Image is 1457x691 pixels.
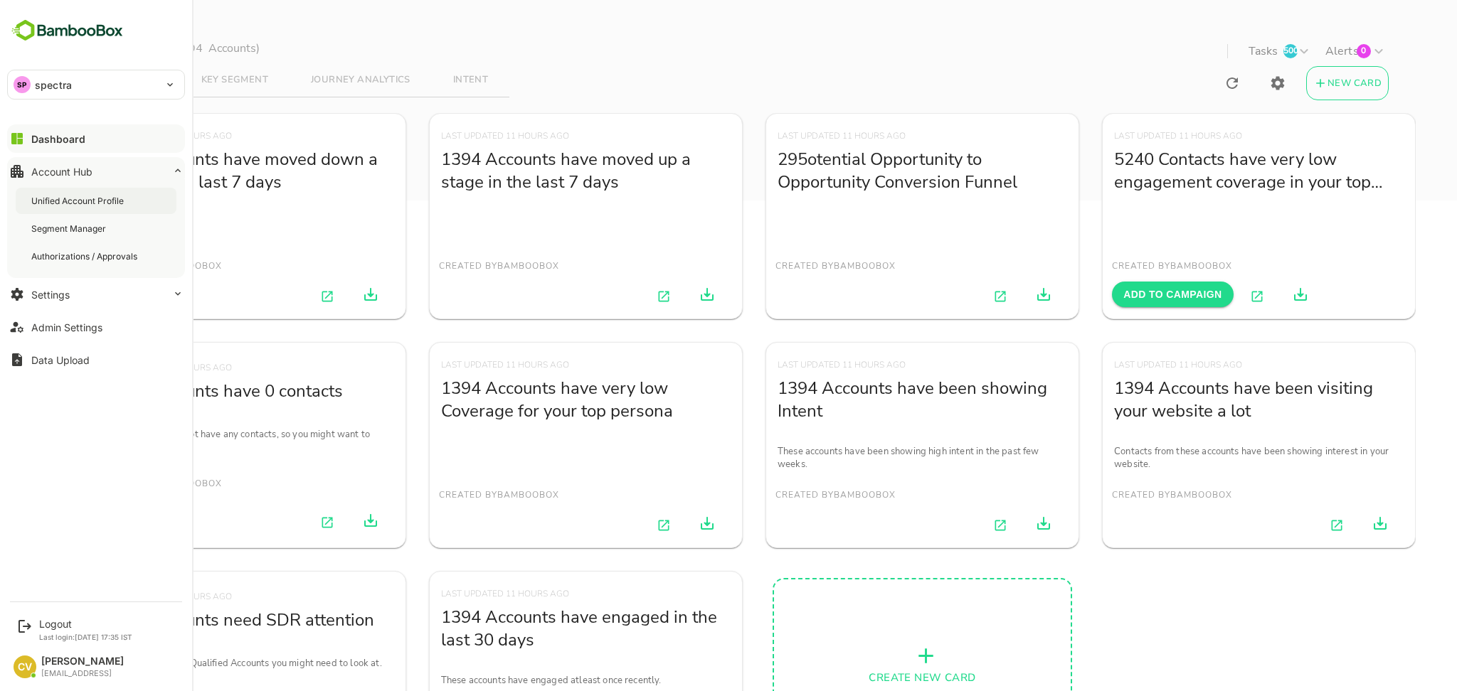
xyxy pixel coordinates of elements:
[1199,45,1227,58] p: Tasks
[54,657,338,685] p: These are the Sales Qualified Accounts you might need to look at.
[391,125,687,148] span: LAST UPDATED 11 HOURS AGO
[1165,66,1199,100] button: Refresh All Card
[152,75,218,86] span: KEY SEGMENT
[1064,148,1360,193] a: 5240 Contacts have very low engagement coverage in your top persona
[728,354,1023,377] span: LAST UPDATED 11 HOURS AGO
[41,669,124,678] div: [EMAIL_ADDRESS]
[31,223,109,235] div: Segment Manager
[391,606,687,651] a: 1394 Accounts have engaged in the last 30 days
[54,357,349,380] span: LAST UPDATED 11 HOURS AGO
[403,75,438,86] span: INTENT
[1064,377,1360,422] a: 1394 Accounts have been visiting your website a lot
[728,125,1023,148] span: LAST UPDATED 11 HOURS AGO
[7,345,185,374] button: Data Upload
[645,511,669,535] button: Download
[14,76,31,93] div: SP
[54,380,349,402] a: 1394 Accounts have 0 contacts
[8,70,184,99] div: SPspectra
[819,643,926,687] span: CREATE NEW CARD
[1263,74,1332,92] span: New Card
[1053,484,1365,507] span: created by Bamboobox
[63,75,108,86] span: INSIGHTS
[645,282,669,306] button: Download
[982,511,1006,535] button: Download
[1064,445,1348,473] p: Contacts from these accounts have been showing interest in your website.
[1269,516,1301,542] a: View All
[1064,125,1360,148] span: LAST UPDATED 11 HOURS AGO
[14,655,36,678] div: CV
[42,63,460,97] div: wrapped label tabs example
[728,148,1023,193] a: 295otential Opportunity to Opportunity Conversion Funnel
[1064,354,1360,377] span: LAST UPDATED 11 HOURS AGO
[380,484,692,507] span: created by Bamboobox
[54,609,349,631] a: 1394 Accounts need SDR attention
[54,428,338,456] p: These accounts do not have any contacts, so you might want to enrich them.
[596,516,628,542] a: View All
[54,148,349,193] a: 1394 Accounts have moved down a stage in the last 7 days
[982,282,1006,306] button: Download
[54,125,349,148] span: LAST UPDATED 11 HOURS AGO
[933,516,965,542] a: View All
[391,148,687,193] a: 1394 Accounts have moved up a stage in the last 7 days
[31,354,90,366] div: Data Upload
[7,124,185,153] button: Dashboard
[39,633,132,641] p: Last login: [DATE] 17:35 IST
[1190,287,1222,313] a: View All
[43,473,355,501] span: created by Bamboobox
[31,195,127,207] div: Unified Account Profile
[260,287,292,313] a: View All
[596,287,628,313] a: View All
[309,508,333,532] button: Download
[728,445,1012,473] p: These accounts have been showing high intent in the past few weeks.
[43,255,355,278] span: created by Bamboobox
[716,484,1029,507] span: created by Bamboobox
[1234,44,1248,58] p: 500
[31,289,70,301] div: Settings
[1307,44,1321,58] p: 0
[7,313,185,341] button: Admin Settings
[391,354,687,377] span: LAST UPDATED 11 HOURS AGO
[1062,282,1183,307] button: Add to Campaign
[31,133,85,145] div: Dashboard
[31,321,102,333] div: Admin Settings
[54,586,349,609] span: LAST UPDATED 11 HOURS AGO
[260,513,292,539] a: View All
[39,618,132,630] div: Logout
[309,282,333,306] button: Download
[1053,255,1365,278] span: created by Bamboobox
[933,287,965,313] a: View All
[1256,66,1339,100] button: New Card
[391,583,687,606] span: LAST UPDATED 11 HOURS AGO
[31,166,92,178] div: Account Hub
[261,75,361,86] span: JOURNEY ANALYTICS
[1211,66,1245,100] button: Settings
[716,255,1029,278] span: created by Bamboobox
[31,250,140,262] div: Authorizations / Approvals
[1276,45,1304,58] p: Alerts
[7,17,127,44] img: BambooboxFullLogoMark.5f36c76dfaba33ec1ec1367b70bb1252.svg
[7,157,185,186] button: Account Hub
[380,255,692,278] span: created by Bamboobox
[1239,282,1263,306] button: Download
[391,377,687,422] a: 1394 Accounts have very low Coverage for your top persona
[7,280,185,309] button: Settings
[35,77,72,92] p: spectra
[728,377,1023,422] a: 1394 Accounts have been showing Intent
[41,655,124,668] div: [PERSON_NAME]
[1318,511,1342,535] button: Download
